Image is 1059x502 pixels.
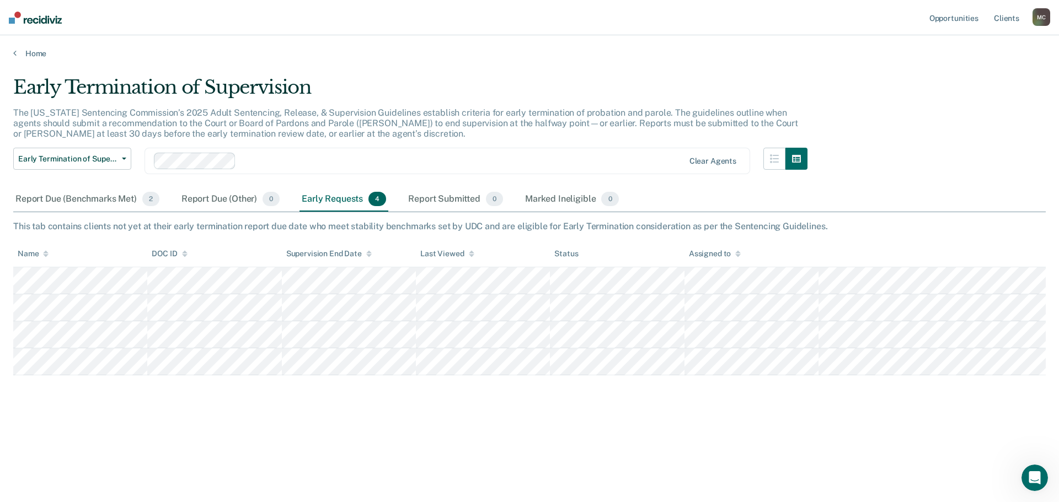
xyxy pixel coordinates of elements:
img: Recidiviz [9,12,62,24]
span: Early Termination of Supervision [18,154,117,164]
div: Last Viewed [420,249,474,258]
span: 0 [601,192,618,206]
div: Supervision End Date [286,249,372,258]
div: Marked Ineligible0 [523,187,621,212]
a: Home [13,48,1046,58]
div: Status [554,249,578,258]
div: Report Due (Other)0 [179,187,282,212]
iframe: Intercom live chat [1021,465,1048,491]
p: The [US_STATE] Sentencing Commission’s 2025 Adult Sentencing, Release, & Supervision Guidelines e... [13,107,798,139]
span: 0 [263,192,280,206]
button: MC [1033,8,1050,26]
span: 2 [142,192,159,206]
div: M C [1033,8,1050,26]
div: Name [18,249,49,258]
div: Clear agents [689,156,736,166]
div: DOC ID [152,249,187,258]
button: Early Termination of Supervision [13,148,131,170]
span: 4 [368,192,386,206]
div: Report Submitted0 [406,187,505,212]
span: 0 [486,192,503,206]
div: Early Requests4 [299,187,388,212]
div: This tab contains clients not yet at their early termination report due date who meet stability b... [13,221,1046,231]
div: Assigned to [689,249,741,258]
div: Early Termination of Supervision [13,76,807,107]
div: Report Due (Benchmarks Met)2 [13,187,162,212]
